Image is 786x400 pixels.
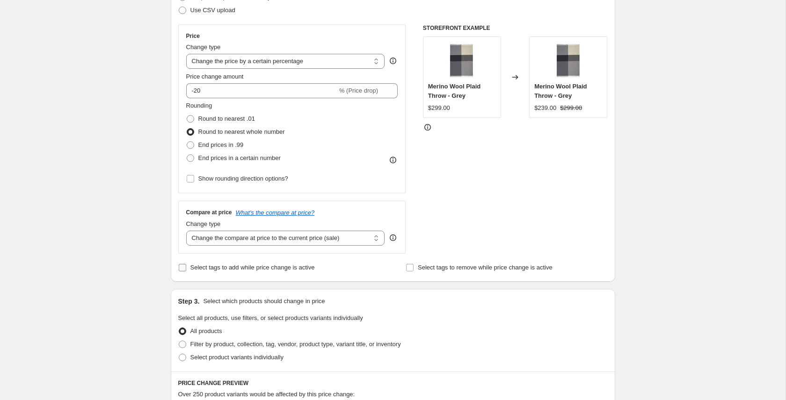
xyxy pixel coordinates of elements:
[534,103,556,113] div: $239.00
[388,56,398,65] div: help
[178,379,608,387] h6: PRICE CHANGE PREVIEW
[190,264,315,271] span: Select tags to add while price change is active
[428,103,450,113] div: $299.00
[186,102,212,109] span: Rounding
[186,32,200,40] h3: Price
[198,115,255,122] span: Round to nearest .01
[186,209,232,216] h3: Compare at price
[178,297,200,306] h2: Step 3.
[178,314,363,321] span: Select all products, use filters, or select products variants individually
[190,341,401,348] span: Filter by product, collection, tag, vendor, product type, variant title, or inventory
[190,7,235,14] span: Use CSV upload
[423,24,608,32] h6: STOREFRONT EXAMPLE
[190,327,222,335] span: All products
[560,103,582,113] strike: $299.00
[339,87,378,94] span: % (Price drop)
[186,83,337,98] input: -15
[203,297,325,306] p: Select which products should change in price
[550,42,587,79] img: waverley-mills-22-micron-throw-merino-wool-plaid-throw-grey-14850020507699_80x.jpg
[178,391,355,398] span: Over 250 product variants would be affected by this price change:
[443,42,480,79] img: waverley-mills-22-micron-throw-merino-wool-plaid-throw-grey-14850020507699_80x.jpg
[186,73,244,80] span: Price change amount
[534,83,587,99] span: Merino Wool Plaid Throw - Grey
[190,354,284,361] span: Select product variants individually
[428,83,480,99] span: Merino Wool Plaid Throw - Grey
[198,141,244,148] span: End prices in .99
[418,264,553,271] span: Select tags to remove while price change is active
[388,233,398,242] div: help
[198,154,281,161] span: End prices in a certain number
[186,44,221,51] span: Change type
[186,220,221,227] span: Change type
[236,209,315,216] button: What's the compare at price?
[198,175,288,182] span: Show rounding direction options?
[198,128,285,135] span: Round to nearest whole number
